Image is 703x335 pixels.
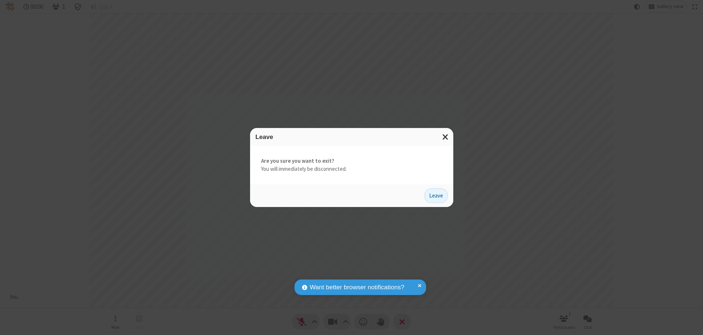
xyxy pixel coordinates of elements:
div: You will immediately be disconnected. [250,146,453,184]
span: Want better browser notifications? [310,283,404,292]
h3: Leave [256,133,448,140]
button: Close modal [438,128,453,146]
button: Leave [424,188,448,203]
strong: Are you sure you want to exit? [261,157,442,165]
